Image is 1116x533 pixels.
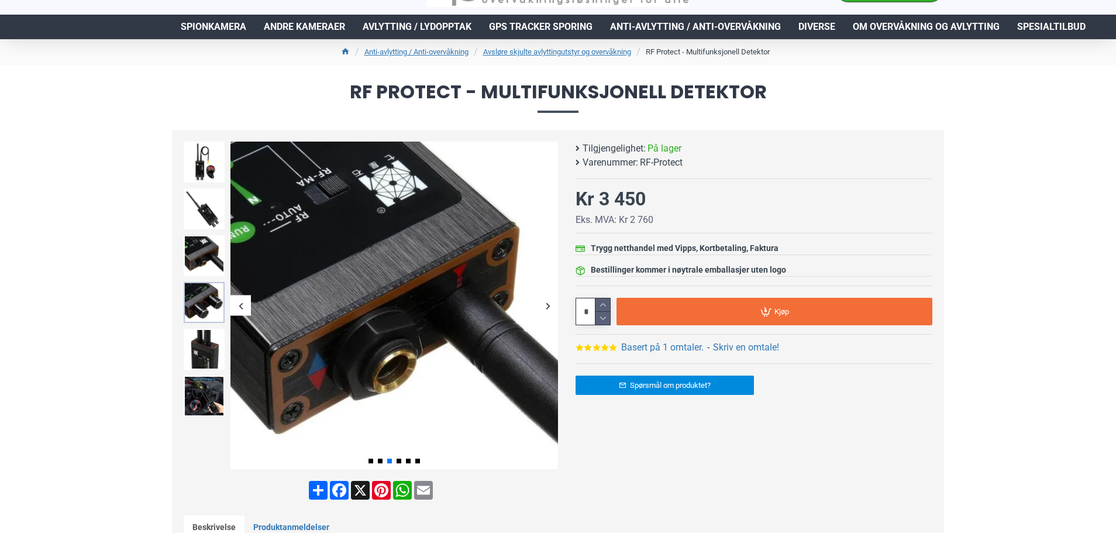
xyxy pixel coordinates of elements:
[415,459,420,463] span: Go to slide 6
[1017,20,1086,34] span: Spesialtilbud
[350,481,371,500] a: X
[774,308,789,315] span: Kjøp
[713,341,779,355] a: Skriv en omtale!
[172,15,255,39] a: Spionkamera
[387,459,392,463] span: Go to slide 3
[621,341,704,355] a: Basert på 1 omtaler.
[406,459,411,463] span: Go to slide 5
[184,142,225,183] img: RF Protect - Profesjonell detektor - SpyGadgets.no
[576,185,646,213] div: Kr 3 450
[184,188,225,229] img: RF Protect - Profesjonell detektor - SpyGadgets.no
[181,20,246,34] span: Spionkamera
[591,264,786,276] div: Bestillinger kommer i nøytrale emballasjer uten logo
[601,15,790,39] a: Anti-avlytting / Anti-overvåkning
[264,20,345,34] span: Andre kameraer
[583,156,638,170] b: Varenummer:
[610,20,781,34] span: Anti-avlytting / Anti-overvåkning
[583,142,646,156] b: Tilgjengelighet:
[354,15,480,39] a: Avlytting / Lydopptak
[538,295,558,316] div: Next slide
[707,342,709,353] b: -
[392,481,413,500] a: WhatsApp
[308,481,329,500] a: Share
[378,459,383,463] span: Go to slide 2
[640,156,683,170] span: RF-Protect
[483,46,631,58] a: Avsløre skjulte avlyttingutstyr og overvåkning
[368,459,373,463] span: Go to slide 1
[363,20,471,34] span: Avlytting / Lydopptak
[413,481,434,500] a: Email
[798,20,835,34] span: Diverse
[844,15,1008,39] a: Om overvåkning og avlytting
[329,481,350,500] a: Facebook
[371,481,392,500] a: Pinterest
[397,459,401,463] span: Go to slide 4
[853,20,1000,34] span: Om overvåkning og avlytting
[1008,15,1094,39] a: Spesialtilbud
[364,46,469,58] a: Anti-avlytting / Anti-overvåkning
[647,142,681,156] span: På lager
[576,376,754,395] a: Spørsmål om produktet?
[184,376,225,417] img: RF Protect - Profesjonell detektor - SpyGadgets.no
[184,329,225,370] img: RF Protect - Profesjonell detektor - SpyGadgets.no
[172,82,944,112] span: RF Protect - Multifunksjonell Detektor
[184,282,225,323] img: RF Protect - Profesjonell detektor - SpyGadgets.no
[230,295,251,316] div: Previous slide
[255,15,354,39] a: Andre kameraer
[230,142,558,469] img: RF Protect - Profesjonell detektor - SpyGadgets.no
[489,20,593,34] span: GPS Tracker Sporing
[790,15,844,39] a: Diverse
[184,235,225,276] img: RF Protect - Profesjonell detektor - SpyGadgets.no
[591,242,779,255] div: Trygg netthandel med Vipps, Kortbetaling, Faktura
[480,15,601,39] a: GPS Tracker Sporing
